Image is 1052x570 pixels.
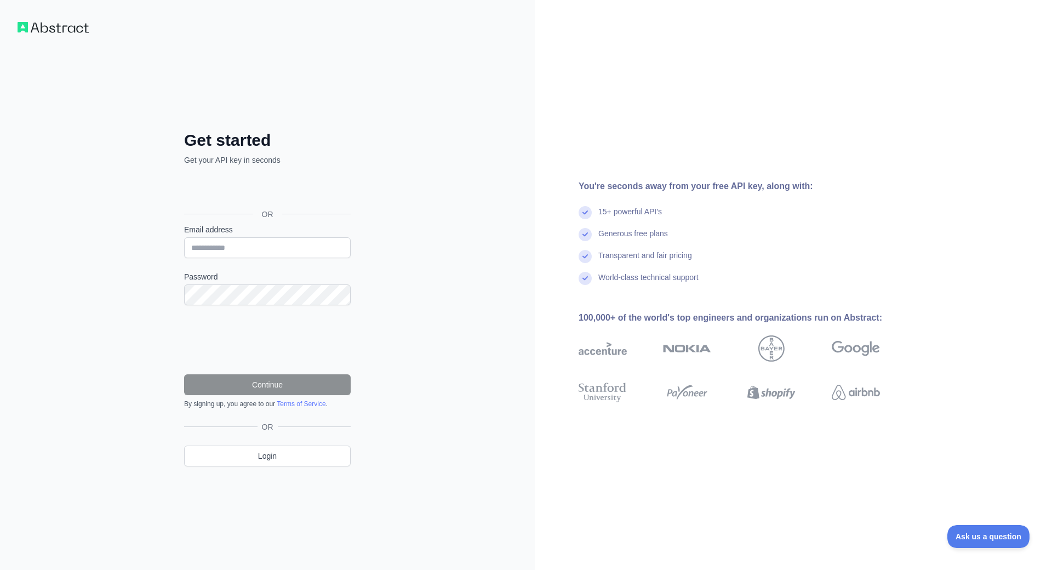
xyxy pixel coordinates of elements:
[184,400,351,408] div: By signing up, you agree to our .
[947,525,1030,548] iframe: Toggle Customer Support
[579,206,592,219] img: check mark
[832,335,880,362] img: google
[184,271,351,282] label: Password
[258,421,278,432] span: OR
[579,335,627,362] img: accenture
[184,224,351,235] label: Email address
[184,318,351,361] iframe: reCAPTCHA
[579,380,627,404] img: stanford university
[179,178,354,202] iframe: Кнопка "Войти с аккаунтом Google"
[598,272,699,294] div: World-class technical support
[832,380,880,404] img: airbnb
[184,446,351,466] a: Login
[598,228,668,250] div: Generous free plans
[598,206,662,228] div: 15+ powerful API's
[277,400,325,408] a: Terms of Service
[579,272,592,285] img: check mark
[253,209,282,220] span: OR
[579,311,915,324] div: 100,000+ of the world's top engineers and organizations run on Abstract:
[747,380,796,404] img: shopify
[579,228,592,241] img: check mark
[184,155,351,166] p: Get your API key in seconds
[18,22,89,33] img: Workflow
[184,374,351,395] button: Continue
[184,130,351,150] h2: Get started
[758,335,785,362] img: bayer
[579,180,915,193] div: You're seconds away from your free API key, along with:
[663,335,711,362] img: nokia
[579,250,592,263] img: check mark
[598,250,692,272] div: Transparent and fair pricing
[663,380,711,404] img: payoneer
